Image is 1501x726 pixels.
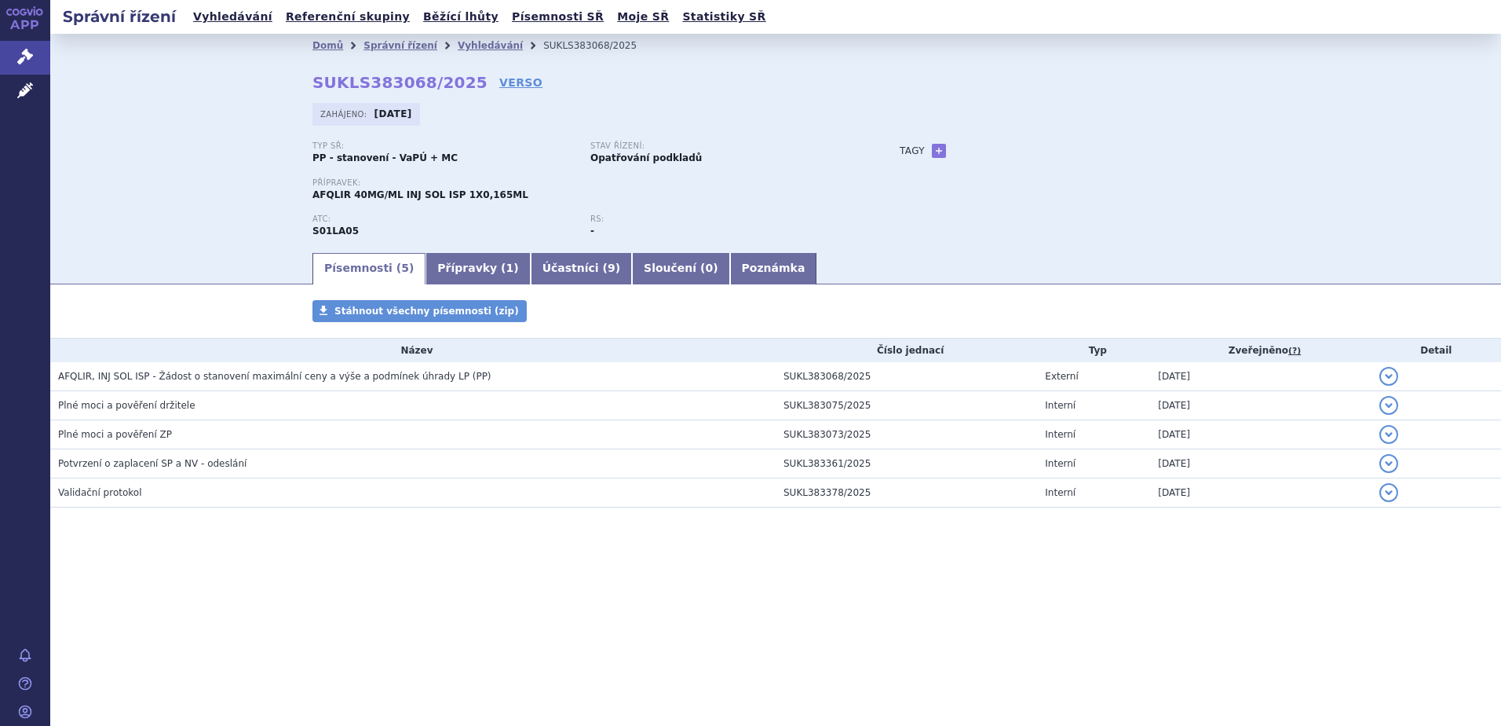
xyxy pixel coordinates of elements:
[401,262,409,274] span: 5
[188,6,277,27] a: Vyhledávání
[776,420,1037,449] td: SUKL383073/2025
[281,6,415,27] a: Referenční skupiny
[58,487,142,498] span: Validační protokol
[1379,425,1398,444] button: detail
[312,189,528,200] span: AFQLIR 40MG/ML INJ SOL ISP 1X0,165ML
[1045,400,1076,411] span: Interní
[506,262,514,274] span: 1
[590,214,853,224] p: RS:
[312,225,359,236] strong: AFLIBERCEPT
[58,458,247,469] span: Potvrzení o zaplacení SP a NV - odeslání
[320,108,370,120] span: Zahájeno:
[1037,339,1150,362] th: Typ
[507,6,608,27] a: Písemnosti SŘ
[776,449,1037,478] td: SUKL383361/2025
[1150,339,1371,362] th: Zveřejněno
[499,75,542,90] a: VERSO
[1379,454,1398,473] button: detail
[458,40,523,51] a: Vyhledávání
[608,262,615,274] span: 9
[677,6,770,27] a: Statistiky SŘ
[776,478,1037,508] td: SUKL383378/2025
[1045,487,1076,498] span: Interní
[776,362,1037,391] td: SUKL383068/2025
[1150,391,1371,420] td: [DATE]
[334,306,519,317] span: Stáhnout všechny písemnosti (zip)
[1379,367,1398,386] button: detail
[50,5,188,27] h2: Správní řízení
[312,73,488,92] strong: SUKLS383068/2025
[632,253,729,284] a: Sloučení (0)
[730,253,817,284] a: Poznámka
[425,253,530,284] a: Přípravky (1)
[418,6,503,27] a: Běžící lhůty
[531,253,632,284] a: Účastníci (9)
[1045,429,1076,440] span: Interní
[1045,458,1076,469] span: Interní
[58,371,491,382] span: AFQLIR, INJ SOL ISP - Žádost o stanovení maximální ceny a výše a podmínek úhrady LP (PP)
[612,6,674,27] a: Moje SŘ
[312,300,527,322] a: Stáhnout všechny písemnosti (zip)
[374,108,412,119] strong: [DATE]
[1150,362,1371,391] td: [DATE]
[312,253,425,284] a: Písemnosti (5)
[590,152,702,163] strong: Opatřování podkladů
[776,339,1037,362] th: Číslo jednací
[363,40,437,51] a: Správní řízení
[932,144,946,158] a: +
[900,141,925,160] h3: Tagy
[1379,396,1398,415] button: detail
[312,214,575,224] p: ATC:
[705,262,713,274] span: 0
[1150,449,1371,478] td: [DATE]
[590,141,853,151] p: Stav řízení:
[1379,483,1398,502] button: detail
[590,225,594,236] strong: -
[1150,478,1371,508] td: [DATE]
[312,141,575,151] p: Typ SŘ:
[776,391,1037,420] td: SUKL383075/2025
[1288,346,1301,357] abbr: (?)
[312,40,343,51] a: Domů
[1371,339,1501,362] th: Detail
[1150,420,1371,449] td: [DATE]
[312,152,458,163] strong: PP - stanovení - VaPÚ + MC
[1045,371,1078,382] span: Externí
[543,34,657,57] li: SUKLS383068/2025
[58,400,195,411] span: Plné moci a pověření držitele
[50,339,776,362] th: Název
[312,178,868,188] p: Přípravek:
[58,429,172,440] span: Plné moci a pověření ZP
